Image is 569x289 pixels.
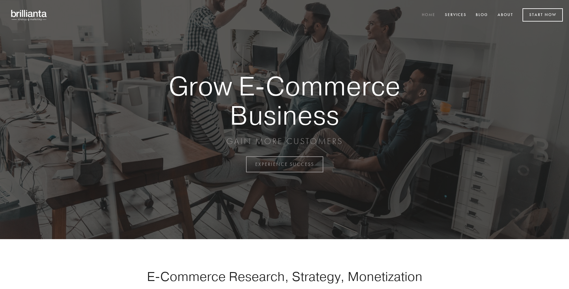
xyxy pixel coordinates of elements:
h1: E-Commerce Research, Strategy, Monetization [127,269,442,284]
a: About [494,10,517,20]
a: Services [441,10,470,20]
img: brillianta - research, strategy, marketing [6,6,52,24]
a: EXPERIENCE SUCCESS [246,156,323,172]
strong: Grow E-Commerce Business [147,71,422,130]
a: Home [418,10,439,20]
p: GAIN MORE CUSTOMERS [147,136,422,147]
a: Blog [472,10,492,20]
a: Start Now [523,8,563,22]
